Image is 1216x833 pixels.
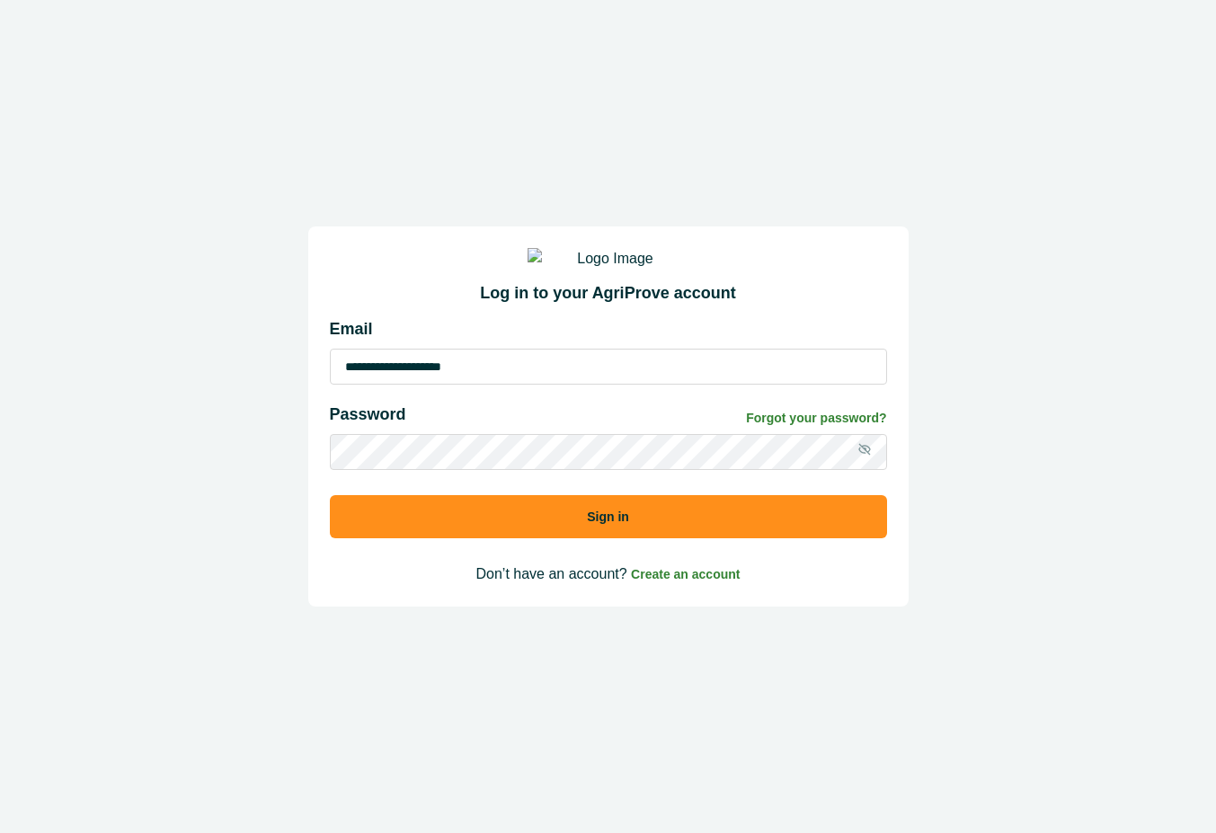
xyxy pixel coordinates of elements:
a: Create an account [631,566,740,581]
button: Sign in [330,495,887,538]
a: Forgot your password? [746,409,886,428]
p: Password [330,403,406,427]
img: Logo Image [528,248,689,270]
p: Email [330,317,887,341]
h2: Log in to your AgriProve account [330,284,887,304]
span: Create an account [631,567,740,581]
p: Don’t have an account? [330,563,887,585]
